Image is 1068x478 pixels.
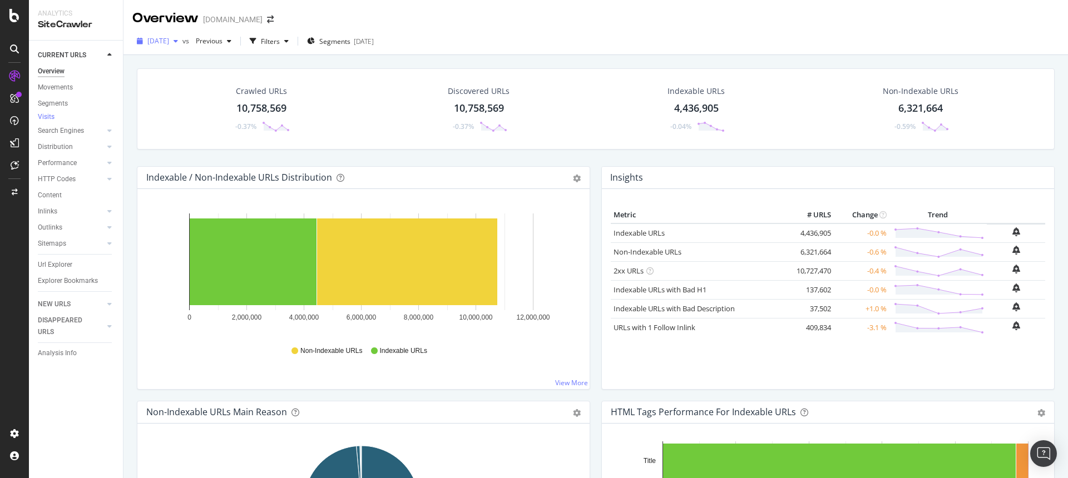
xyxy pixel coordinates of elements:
[834,261,889,280] td: -0.4 %
[38,206,57,217] div: Inlinks
[674,101,719,116] div: 4,436,905
[614,303,735,313] a: Indexable URLs with Bad Description
[789,318,834,337] td: 409,834
[834,299,889,318] td: +1.0 %
[1012,283,1020,292] div: bell-plus
[187,313,191,321] text: 0
[834,223,889,243] td: -0.0 %
[789,207,834,223] th: # URLS
[267,16,274,23] div: arrow-right-arrow-left
[38,66,115,77] a: Overview
[1012,227,1020,236] div: bell-plus
[38,18,114,31] div: SiteCrawler
[898,101,943,116] div: 6,321,664
[319,37,350,46] span: Segments
[132,9,199,28] div: Overview
[38,157,104,169] a: Performance
[38,222,104,233] a: Outlinks
[555,378,588,387] a: View More
[300,346,362,356] span: Non-Indexable URLs
[834,242,889,261] td: -0.6 %
[38,238,104,250] a: Sitemaps
[667,86,725,97] div: Indexable URLs
[614,228,665,238] a: Indexable URLs
[38,275,115,287] a: Explorer Bookmarks
[38,66,65,77] div: Overview
[38,112,55,122] div: Visits
[614,266,644,276] a: 2xx URLs
[789,242,834,261] td: 6,321,664
[38,157,77,169] div: Performance
[448,86,510,97] div: Discovered URLs
[889,207,987,223] th: Trend
[146,207,577,336] svg: A chart.
[38,238,66,250] div: Sitemaps
[38,112,66,123] a: Visits
[232,313,262,321] text: 2,000,000
[191,32,236,50] button: Previous
[38,298,71,310] div: NEW URLS
[38,125,104,137] a: Search Engines
[380,346,427,356] span: Indexable URLs
[38,173,104,185] a: HTTP Codes
[354,37,374,46] div: [DATE]
[38,222,62,233] div: Outlinks
[236,86,287,97] div: Crawled URLs
[132,32,182,50] button: [DATE]
[38,49,104,61] a: CURRENT URLS
[38,9,114,18] div: Analytics
[459,313,492,321] text: 10,000,000
[147,36,169,46] span: 2025 Sep. 1st
[454,101,504,116] div: 10,758,569
[38,98,115,109] a: Segments
[789,280,834,299] td: 137,602
[38,98,68,109] div: Segments
[236,101,286,116] div: 10,758,569
[38,315,104,338] a: DISAPPEARED URLS
[611,207,789,223] th: Metric
[1012,302,1020,311] div: bell-plus
[789,261,834,280] td: 10,727,470
[1012,321,1020,330] div: bell-plus
[38,49,86,61] div: CURRENT URLS
[404,313,434,321] text: 8,000,000
[38,82,115,93] a: Movements
[38,259,72,271] div: Url Explorer
[894,122,916,131] div: -0.59%
[38,298,104,310] a: NEW URLS
[834,280,889,299] td: -0.0 %
[38,315,94,338] div: DISAPPEARED URLS
[38,347,115,359] a: Analysis Info
[38,347,77,359] div: Analysis Info
[883,86,958,97] div: Non-Indexable URLs
[38,173,76,185] div: HTTP Codes
[38,125,84,137] div: Search Engines
[614,322,695,332] a: URLs with 1 Follow Inlink
[38,275,98,287] div: Explorer Bookmarks
[146,172,332,183] div: Indexable / Non-Indexable URLs Distribution
[614,247,681,257] a: Non-Indexable URLs
[235,122,256,131] div: -0.37%
[146,406,287,417] div: Non-Indexable URLs Main Reason
[182,36,191,46] span: vs
[1030,440,1057,467] div: Open Intercom Messenger
[614,285,706,295] a: Indexable URLs with Bad H1
[38,190,62,201] div: Content
[38,141,104,153] a: Distribution
[347,313,377,321] text: 6,000,000
[834,318,889,337] td: -3.1 %
[789,223,834,243] td: 4,436,905
[610,170,643,185] h4: Insights
[516,313,550,321] text: 12,000,000
[573,175,581,182] div: gear
[38,206,104,217] a: Inlinks
[203,14,263,25] div: [DOMAIN_NAME]
[789,299,834,318] td: 37,502
[38,141,73,153] div: Distribution
[644,457,656,465] text: Title
[245,32,293,50] button: Filters
[261,37,280,46] div: Filters
[611,406,796,417] div: HTML Tags Performance for Indexable URLs
[1012,265,1020,273] div: bell-plus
